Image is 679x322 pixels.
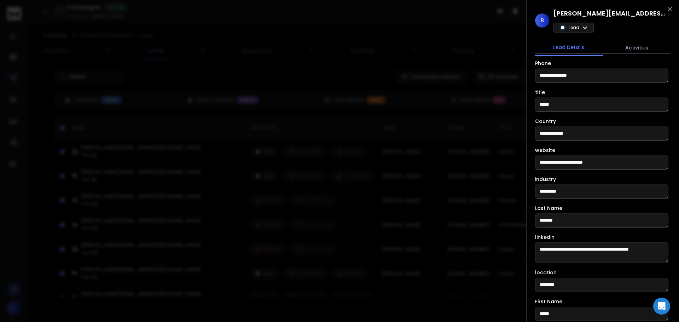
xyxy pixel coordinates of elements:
[653,298,670,315] div: Open Intercom Messenger
[569,25,579,30] p: Lead
[535,40,603,56] button: Lead Details
[535,235,555,240] label: linkedin
[535,177,556,182] label: industry
[535,299,562,304] label: First Name
[535,13,549,28] span: B
[535,61,551,66] label: Phone
[535,148,555,153] label: website
[535,270,557,275] label: location
[535,90,545,95] label: title
[553,8,667,18] h1: [PERSON_NAME][EMAIL_ADDRESS][DOMAIN_NAME]
[535,206,562,211] label: Last Name
[603,40,671,55] button: Activities
[535,119,556,124] label: Country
